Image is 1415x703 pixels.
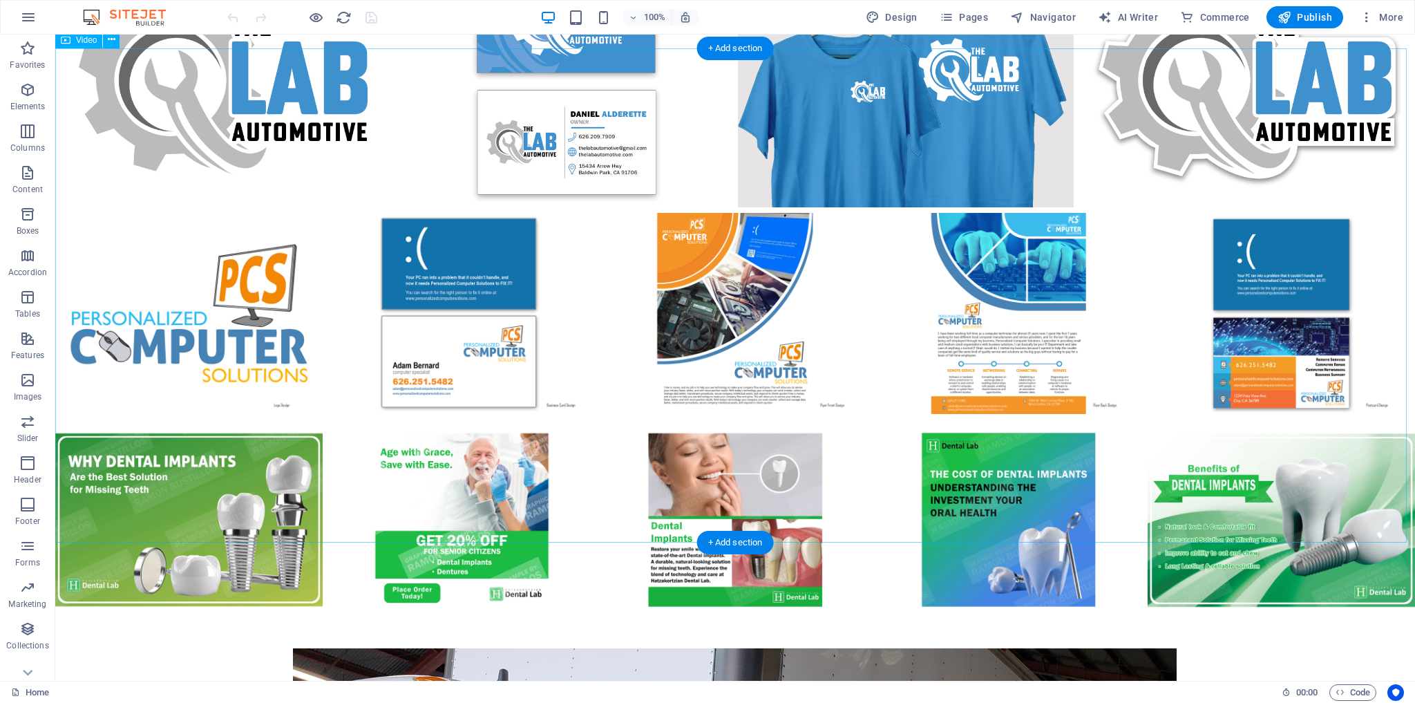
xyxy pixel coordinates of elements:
[697,37,774,60] div: + Add section
[8,267,47,278] p: Accordion
[860,6,923,28] button: Design
[14,474,41,485] p: Header
[17,225,39,236] p: Boxes
[11,684,49,701] a: Click to cancel selection. Double-click to open Pages
[1329,684,1376,701] button: Code
[15,516,40,527] p: Footer
[1336,684,1370,701] span: Code
[1098,10,1158,24] span: AI Writer
[307,9,324,26] button: Click here to leave preview mode and continue editing
[1005,6,1081,28] button: Navigator
[623,9,672,26] button: 100%
[1387,684,1404,701] button: Usercentrics
[336,10,352,26] i: Reload page
[1175,6,1255,28] button: Commerce
[679,11,692,24] i: On resize automatically adjust zoom level to fit chosen device.
[1282,684,1318,701] h6: Session time
[10,59,45,71] p: Favorites
[1306,687,1308,697] span: :
[11,350,44,361] p: Features
[1180,10,1250,24] span: Commerce
[1360,10,1403,24] span: More
[643,9,665,26] h6: 100%
[934,6,994,28] button: Pages
[15,557,40,568] p: Forms
[1010,10,1076,24] span: Navigator
[1354,6,1409,28] button: More
[697,531,774,554] div: + Add section
[1092,6,1164,28] button: AI Writer
[1296,684,1318,701] span: 00 00
[17,433,39,444] p: Slider
[79,9,183,26] img: Editor Logo
[15,308,40,319] p: Tables
[866,10,918,24] span: Design
[335,9,352,26] button: reload
[940,10,988,24] span: Pages
[1266,6,1343,28] button: Publish
[860,6,923,28] div: Design (Ctrl+Alt+Y)
[14,391,42,402] p: Images
[6,640,48,651] p: Collections
[76,36,97,44] span: Video
[10,101,46,112] p: Elements
[12,184,43,195] p: Content
[8,599,46,610] p: Marketing
[10,142,45,153] p: Columns
[1278,10,1332,24] span: Publish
